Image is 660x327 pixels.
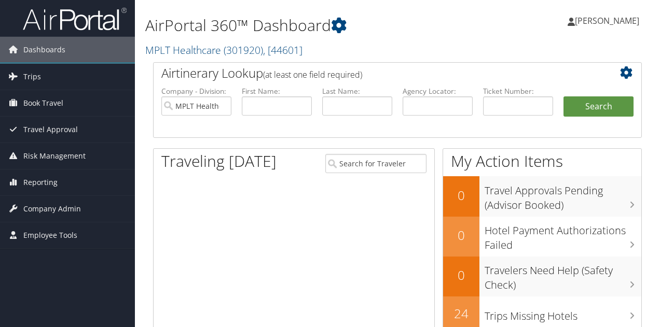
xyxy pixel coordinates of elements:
[443,257,641,296] a: 0Travelers Need Help (Safety Check)
[443,150,641,172] h1: My Action Items
[485,304,641,323] h3: Trips Missing Hotels
[23,222,77,248] span: Employee Tools
[145,43,302,57] a: MPLT Healthcare
[443,187,479,204] h2: 0
[23,7,127,31] img: airportal-logo.png
[23,90,63,116] span: Book Travel
[443,176,641,216] a: 0Travel Approvals Pending (Advisor Booked)
[403,86,473,96] label: Agency Locator:
[23,196,81,222] span: Company Admin
[568,5,650,36] a: [PERSON_NAME]
[23,117,78,143] span: Travel Approval
[145,15,482,36] h1: AirPortal 360™ Dashboard
[161,150,277,172] h1: Traveling [DATE]
[443,266,479,284] h2: 0
[443,217,641,257] a: 0Hotel Payment Authorizations Failed
[224,43,263,57] span: ( 301920 )
[23,64,41,90] span: Trips
[161,86,231,96] label: Company - Division:
[263,43,302,57] span: , [ 44601 ]
[263,69,362,80] span: (at least one field required)
[483,86,553,96] label: Ticket Number:
[485,218,641,252] h3: Hotel Payment Authorizations Failed
[242,86,312,96] label: First Name:
[485,258,641,292] h3: Travelers Need Help (Safety Check)
[575,15,639,26] span: [PERSON_NAME]
[563,96,634,117] button: Search
[322,86,392,96] label: Last Name:
[443,226,479,244] h2: 0
[23,37,65,63] span: Dashboards
[161,64,593,82] h2: Airtinerary Lookup
[23,169,58,195] span: Reporting
[485,178,641,212] h3: Travel Approvals Pending (Advisor Booked)
[325,154,427,173] input: Search for Traveler
[23,143,86,169] span: Risk Management
[443,305,479,322] h2: 24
